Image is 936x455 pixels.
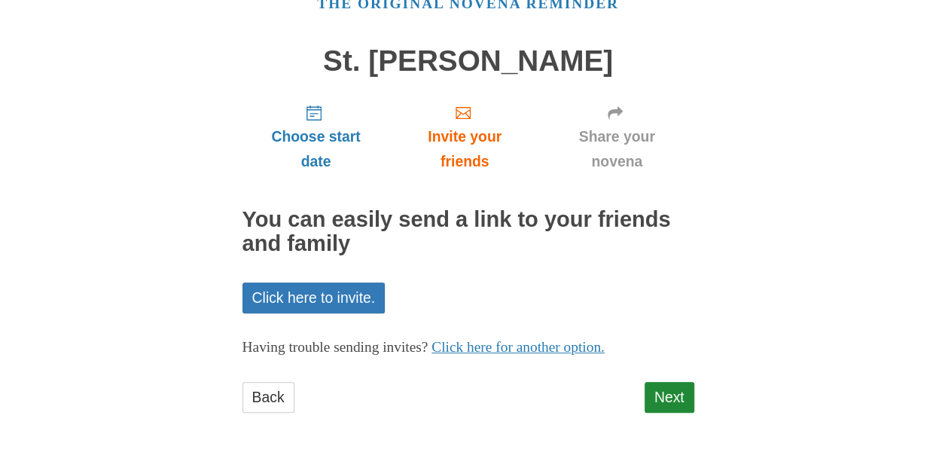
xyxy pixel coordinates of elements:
span: Share your novena [555,124,679,174]
a: Choose start date [242,92,390,182]
h2: You can easily send a link to your friends and family [242,208,694,256]
a: Back [242,382,294,413]
a: Next [645,382,694,413]
span: Having trouble sending invites? [242,339,428,355]
a: Click here to invite. [242,282,386,313]
span: Choose start date [258,124,375,174]
a: Invite your friends [389,92,539,182]
a: Click here for another option. [431,339,605,355]
span: Invite your friends [404,124,524,174]
h1: St. [PERSON_NAME] [242,45,694,78]
a: Share your novena [540,92,694,182]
